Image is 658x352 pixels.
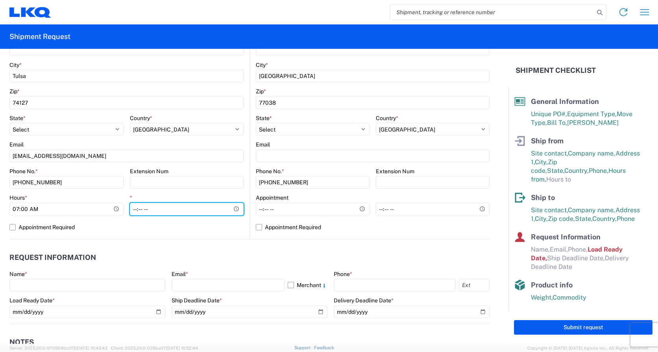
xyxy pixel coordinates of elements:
[550,246,568,253] span: Email,
[256,221,490,233] label: Appointment Required
[568,246,588,253] span: Phone,
[256,194,288,201] label: Appointment
[9,270,27,278] label: Name
[9,194,27,201] label: Hours
[314,345,334,350] a: Feedback
[531,97,599,106] span: General Information
[546,176,571,183] span: Hours to
[130,115,152,122] label: Country
[256,88,266,95] label: Zip
[531,281,573,289] span: Product info
[564,167,589,174] span: Country,
[9,221,244,233] label: Appointment Required
[9,32,70,41] h2: Shipment Request
[288,279,327,291] label: Merchant
[9,254,96,261] h2: Request Information
[172,297,222,304] label: Ship Deadline Date
[567,119,619,126] span: [PERSON_NAME]
[111,346,198,350] span: Client: 2025.20.0-035ba07
[294,345,314,350] a: Support
[172,270,188,278] label: Email
[166,346,198,350] span: [DATE] 10:52:44
[256,61,268,69] label: City
[547,254,605,262] span: Ship Deadline Date,
[9,346,107,350] span: Server: 2025.20.0-970904bc0f3
[531,246,550,253] span: Name,
[531,137,564,145] span: Ship from
[548,215,575,222] span: Zip code,
[9,168,38,175] label: Phone No.
[376,168,414,175] label: Extension Num
[535,215,548,222] span: City,
[535,158,548,166] span: City,
[553,294,586,301] span: Commodity
[531,150,568,157] span: Site contact,
[514,320,652,335] button: Submit request
[589,167,608,174] span: Phone,
[531,233,601,241] span: Request Information
[567,110,617,118] span: Equipment Type,
[531,110,567,118] span: Unique PO#,
[459,279,490,291] input: Ext
[9,338,34,346] h2: Notes
[531,193,555,202] span: Ship to
[256,115,272,122] label: State
[617,215,635,222] span: Phone
[376,115,398,122] label: Country
[568,150,615,157] span: Company name,
[9,88,20,95] label: Zip
[130,168,168,175] label: Extension Num
[516,66,596,75] h2: Shipment Checklist
[568,206,615,214] span: Company name,
[334,297,394,304] label: Delivery Deadline Date
[9,61,22,69] label: City
[334,270,352,278] label: Phone
[256,168,284,175] label: Phone No.
[9,115,26,122] label: State
[531,294,553,301] span: Weight,
[592,215,617,222] span: Country,
[390,5,594,20] input: Shipment, tracking or reference number
[256,141,270,148] label: Email
[575,215,592,222] span: State,
[527,345,649,352] span: Copyright © [DATE]-[DATE] Agistix Inc., All Rights Reserved
[547,119,567,126] span: Bill To,
[531,206,568,214] span: Site contact,
[9,141,24,148] label: Email
[547,167,564,174] span: State,
[76,346,107,350] span: [DATE] 10:43:43
[9,297,55,304] label: Load Ready Date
